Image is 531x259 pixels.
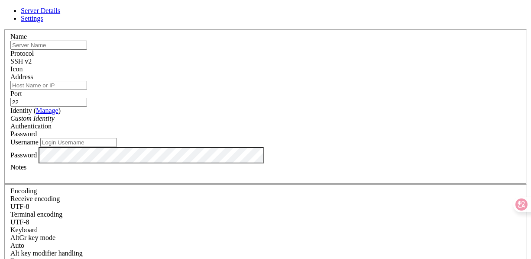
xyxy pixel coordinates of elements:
div: Password [10,130,521,138]
label: Set the expected encoding for data received from the host. If the encodings do not match, visual ... [10,195,60,202]
label: Notes [10,163,26,171]
div: UTF-8 [10,203,521,211]
label: Controls how the Alt key is handled. Escape: Send an ESC prefix. 8-Bit: Add 128 to the typed char... [10,249,83,257]
span: SSH v2 [10,58,32,65]
label: Keyboard [10,226,38,233]
label: Identity [10,107,61,114]
input: Server Name [10,41,87,50]
label: Port [10,90,22,97]
div: Auto [10,242,521,249]
span: UTF-8 [10,203,29,210]
span: ( ) [34,107,61,114]
label: Set the expected encoding for data received from the host. If the encodings do not match, visual ... [10,234,55,241]
label: Username [10,138,39,146]
i: Custom Identity [10,115,55,122]
label: Protocol [10,50,34,57]
input: Host Name or IP [10,81,87,90]
label: Icon [10,65,23,73]
a: Server Details [21,7,60,14]
span: UTF-8 [10,218,29,226]
label: Authentication [10,122,52,130]
span: Auto [10,242,24,249]
label: Address [10,73,33,80]
span: Password [10,130,37,137]
a: Settings [21,15,43,22]
div: UTF-8 [10,218,521,226]
input: Port Number [10,98,87,107]
label: Name [10,33,27,40]
a: Manage [36,107,58,114]
div: SSH v2 [10,58,521,65]
label: Encoding [10,187,37,195]
input: Login Username [40,138,117,147]
label: Password [10,151,37,158]
div: Custom Identity [10,115,521,122]
label: The default terminal encoding. ISO-2022 enables character map translations (like graphics maps). ... [10,211,62,218]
